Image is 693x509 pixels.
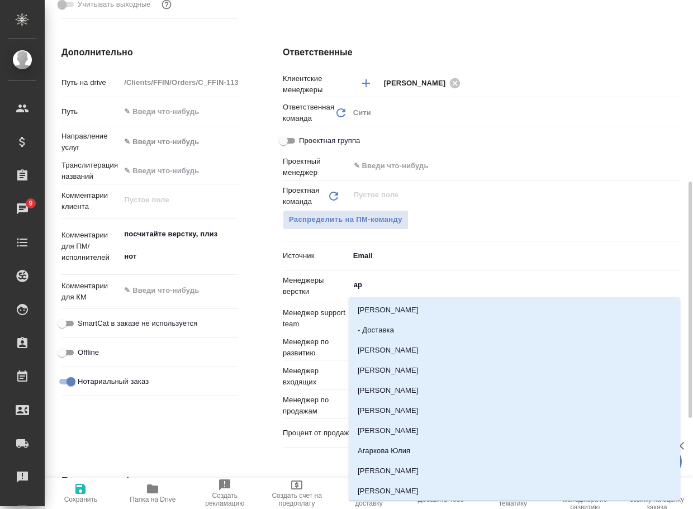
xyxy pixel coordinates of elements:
p: Клиентские менеджеры [283,73,349,96]
p: Проектный менеджер [283,156,349,178]
span: Распределить на ПМ-команду [289,213,402,226]
button: Заявка на доставку [333,478,405,509]
p: Менеджер входящих [283,365,349,388]
input: ✎ Введи что-нибудь [120,163,238,179]
span: Сохранить [64,496,98,503]
button: Распределить на ПМ-команду [283,210,409,230]
span: Проектная группа [299,135,360,146]
p: Менеджер по продажам [283,394,349,417]
span: SmartCat в заказе не используется [78,318,197,329]
input: Пустое поле [120,74,238,91]
span: [PERSON_NAME] [384,78,453,89]
li: Агаркова Юлия [349,441,680,461]
li: [PERSON_NAME] [349,360,680,380]
button: Close [675,284,677,286]
h4: Платежная информация [61,474,459,488]
li: [PERSON_NAME] [349,340,680,360]
li: [PERSON_NAME] [349,300,680,320]
span: Папка на Drive [130,496,175,503]
li: [PERSON_NAME] [349,461,680,481]
div: Сити [349,103,681,122]
span: Offline [78,347,99,358]
li: [PERSON_NAME] [349,481,680,501]
p: Проектная команда [283,185,327,207]
a: 9 [3,195,42,223]
div: [PERSON_NAME] [384,76,464,90]
span: Нотариальный заказ [78,376,149,387]
div: Email [349,246,681,265]
span: 9 [22,198,39,209]
h4: Ответственные [283,46,681,59]
li: [PERSON_NAME] [349,401,680,421]
span: Создать счет на предоплату [268,492,326,507]
p: Путь [61,106,120,117]
input: ✎ Введи что-нибудь [120,103,238,120]
li: [PERSON_NAME] [349,380,680,401]
p: Комментарии для КМ [61,280,120,303]
span: Создать рекламацию [196,492,254,507]
p: Менеджер по развитию [283,336,349,359]
button: Создать счет на предоплату [261,478,333,509]
input: ✎ Введи что-нибудь [353,278,640,292]
div: ✎ Введи что-нибудь [120,132,238,151]
p: Комментарии клиента [61,190,120,212]
input: Пустое поле [353,188,654,202]
button: Добавить менеджера [353,70,379,97]
textarea: посчитайте верстку, плиз нот [120,225,238,266]
p: Менеджер support team [283,307,349,330]
input: ✎ Введи что-нибудь [353,159,640,173]
p: Путь на drive [61,77,120,88]
p: Источник [283,250,349,261]
button: Создать рекламацию [189,478,261,509]
button: Open [675,82,677,84]
p: Процент от продаж [283,427,349,439]
h4: Дополнительно [61,46,238,59]
p: Комментарии для ПМ/исполнителей [61,230,120,263]
p: Направление услуг [61,131,120,153]
div: ✎ Введи что-нибудь [124,136,225,148]
li: - Доставка [349,320,680,340]
p: Ответственная команда [283,102,334,124]
button: Папка на Drive [117,478,189,509]
p: Менеджеры верстки [283,275,349,297]
li: [PERSON_NAME] [349,421,680,441]
button: Open [675,165,677,167]
span: Заявка на доставку [340,492,398,507]
p: Транслитерация названий [61,160,120,182]
button: Сохранить [45,478,117,509]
